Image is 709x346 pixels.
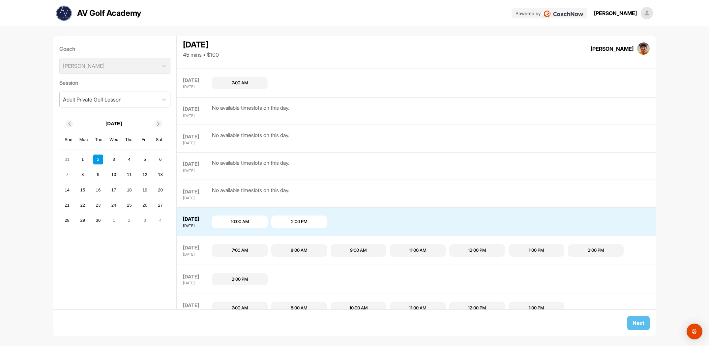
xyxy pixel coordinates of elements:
div: 9:00 AM [350,247,367,254]
div: Choose Wednesday, October 1st, 2025 [109,216,119,225]
div: Choose Monday, September 29th, 2025 [78,216,88,225]
div: Sat [155,135,163,144]
div: Choose Thursday, September 18th, 2025 [124,185,134,195]
div: Adult Private Golf Lesson [63,96,122,103]
div: No available timeslots on this day. [212,104,289,119]
div: Wed [109,135,118,144]
div: Choose Wednesday, September 10th, 2025 [109,170,119,180]
div: [DATE] [183,302,210,309]
div: Choose Friday, September 26th, 2025 [140,200,150,210]
p: [DATE] [105,120,122,128]
img: square_db204300fa859a82c908a139224f53e3.jpg [637,43,650,55]
div: [DATE] [183,133,210,141]
div: month 2025-09 [61,154,166,226]
div: Open Intercom Messenger [687,324,702,339]
div: 11:00 AM [409,305,427,311]
div: Choose Saturday, September 6th, 2025 [156,155,165,164]
div: No available timeslots on this day. [212,186,289,201]
div: Choose Friday, September 19th, 2025 [140,185,150,195]
div: 11:00 AM [409,247,427,254]
div: Choose Monday, September 22nd, 2025 [78,200,88,210]
div: 7:00 AM [232,305,248,311]
div: Choose Saturday, September 20th, 2025 [156,185,165,195]
img: CoachNow [543,11,584,17]
div: Choose Sunday, September 28th, 2025 [62,216,72,225]
div: 1:00 PM [529,305,544,311]
div: [DATE] [183,216,210,223]
div: 7:00 AM [232,80,248,86]
div: [DATE] [183,195,210,201]
div: [DATE] [183,105,210,113]
div: Choose Friday, October 3rd, 2025 [140,216,150,225]
label: Session [59,79,170,87]
div: Choose Wednesday, September 3rd, 2025 [109,155,119,164]
div: [DATE] [183,223,210,229]
div: [DATE] [183,252,210,257]
label: Coach [59,45,170,53]
div: Choose Thursday, October 2nd, 2025 [124,216,134,225]
div: Choose Tuesday, September 23rd, 2025 [93,200,103,210]
div: 12:00 PM [468,305,486,311]
div: [DATE] [183,39,219,51]
button: Next [627,316,650,330]
div: 10:00 AM [231,218,249,225]
div: Choose Monday, September 1st, 2025 [78,155,88,164]
div: 8:00 AM [291,247,308,254]
div: Choose Sunday, September 14th, 2025 [62,185,72,195]
div: Choose Friday, September 5th, 2025 [140,155,150,164]
div: [DATE] [183,188,210,196]
div: Choose Friday, September 12th, 2025 [140,170,150,180]
p: AV Golf Academy [77,7,141,19]
div: [PERSON_NAME] [591,45,634,53]
p: Powered by [516,10,541,17]
img: logo [56,5,72,21]
div: Choose Sunday, September 7th, 2025 [62,170,72,180]
div: [DATE] [183,84,210,90]
div: [DATE] [183,280,210,286]
div: 8:00 AM [291,305,308,311]
div: [DATE] [183,113,210,119]
div: Choose Tuesday, September 16th, 2025 [93,185,103,195]
div: Choose Monday, September 8th, 2025 [78,170,88,180]
div: 2:00 PM [232,276,248,283]
div: Mon [79,135,88,144]
div: No available timeslots on this day. [212,131,289,146]
div: Choose Thursday, September 25th, 2025 [124,200,134,210]
div: No available timeslots on this day. [212,159,289,174]
div: 2:00 PM [588,247,604,254]
div: 10:00 AM [349,305,368,311]
div: Choose Sunday, August 31st, 2025 [62,155,72,164]
div: Fri [140,135,148,144]
div: 1:00 PM [529,247,544,254]
div: Choose Saturday, October 4th, 2025 [156,216,165,225]
div: Choose Saturday, September 13th, 2025 [156,170,165,180]
div: Choose Wednesday, September 24th, 2025 [109,200,119,210]
div: [DATE] [183,168,210,174]
div: Choose Wednesday, September 17th, 2025 [109,185,119,195]
div: [DATE] [183,77,210,84]
div: Thu [125,135,133,144]
div: Sun [64,135,73,144]
div: [DATE] [183,160,210,168]
div: [PERSON_NAME] [594,9,637,17]
div: 2:00 PM [291,218,308,225]
div: Choose Saturday, September 27th, 2025 [156,200,165,210]
div: [DATE] [183,140,210,146]
div: 7:00 AM [232,247,248,254]
div: Choose Tuesday, September 30th, 2025 [93,216,103,225]
div: Choose Monday, September 15th, 2025 [78,185,88,195]
div: Choose Thursday, September 4th, 2025 [124,155,134,164]
div: Choose Thursday, September 11th, 2025 [124,170,134,180]
div: [DATE] [183,244,210,252]
div: Choose Tuesday, September 2nd, 2025 [93,155,103,164]
div: 45 mins • $100 [183,51,219,59]
img: square_default-ef6cabf814de5a2bf16c804365e32c732080f9872bdf737d349900a9daf73cf9.png [641,7,653,19]
div: Choose Tuesday, September 9th, 2025 [93,170,103,180]
div: [DATE] [183,273,210,281]
div: Choose Sunday, September 21st, 2025 [62,200,72,210]
div: 12:00 PM [468,247,486,254]
div: Tue [94,135,103,144]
